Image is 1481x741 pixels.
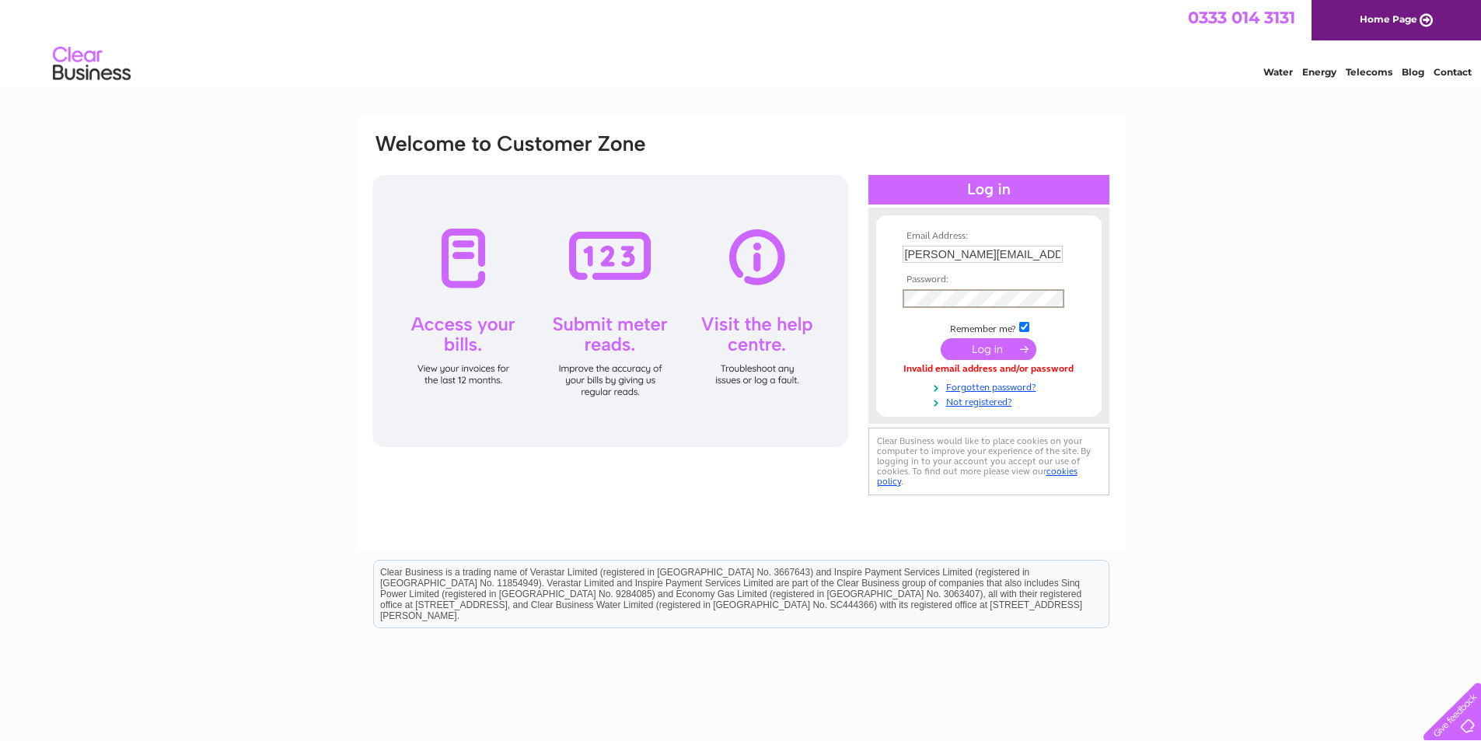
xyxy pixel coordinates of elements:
[1346,66,1392,78] a: Telecoms
[52,40,131,88] img: logo.png
[1434,66,1472,78] a: Contact
[1188,8,1295,27] a: 0333 014 3131
[1263,66,1293,78] a: Water
[903,364,1075,375] div: Invalid email address and/or password
[1402,66,1424,78] a: Blog
[877,466,1078,487] a: cookies policy
[899,274,1079,285] th: Password:
[374,9,1109,75] div: Clear Business is a trading name of Verastar Limited (registered in [GEOGRAPHIC_DATA] No. 3667643...
[903,393,1079,408] a: Not registered?
[899,231,1079,242] th: Email Address:
[941,338,1036,360] input: Submit
[1302,66,1336,78] a: Energy
[903,379,1079,393] a: Forgotten password?
[868,428,1109,495] div: Clear Business would like to place cookies on your computer to improve your experience of the sit...
[899,320,1079,335] td: Remember me?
